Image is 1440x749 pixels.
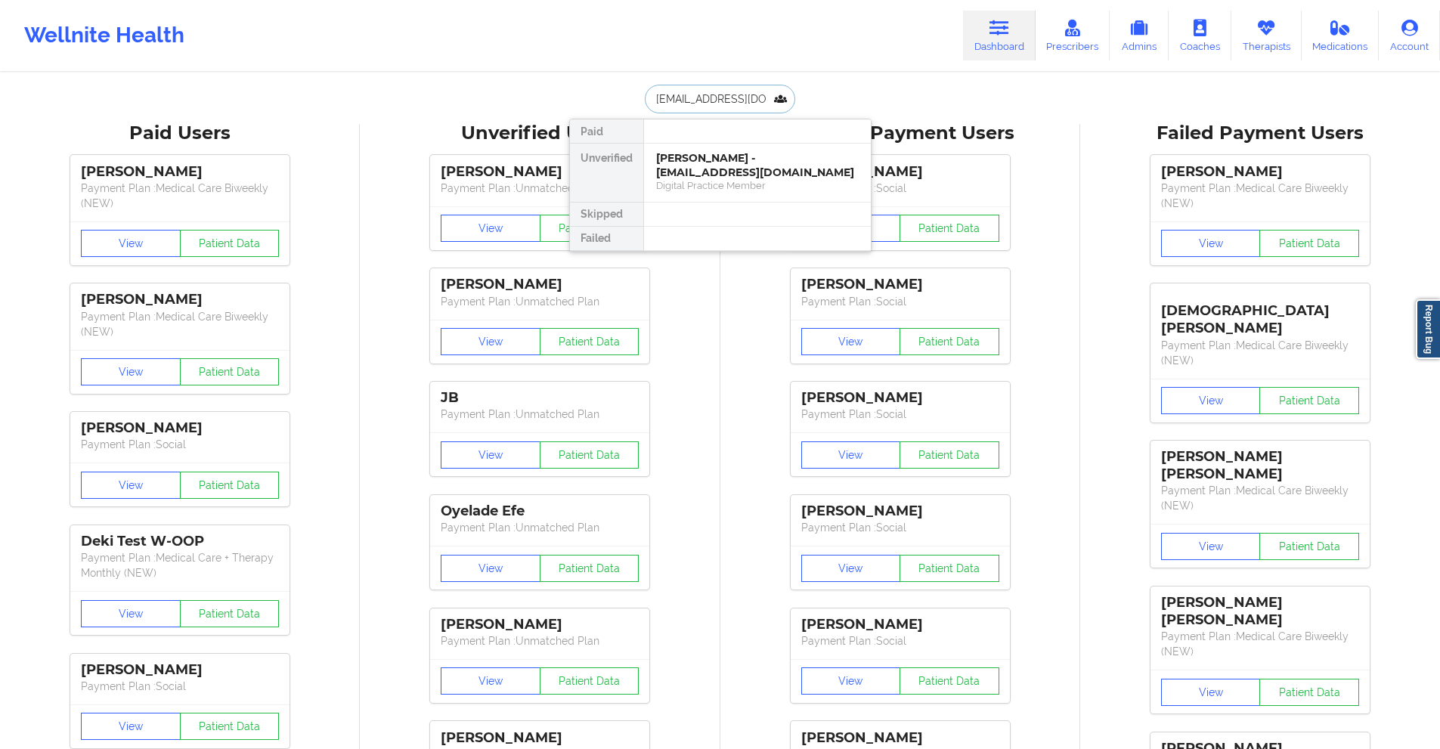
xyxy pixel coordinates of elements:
div: [PERSON_NAME] [441,729,639,747]
button: Patient Data [540,667,639,695]
div: Digital Practice Member [656,179,859,192]
button: Patient Data [540,555,639,582]
div: Failed [570,227,643,251]
a: Therapists [1231,11,1302,60]
button: View [81,600,181,627]
a: Admins [1110,11,1169,60]
div: [PERSON_NAME] [441,616,639,633]
p: Payment Plan : Social [801,520,999,535]
a: Report Bug [1416,299,1440,359]
div: [PERSON_NAME] [801,163,999,181]
p: Payment Plan : Social [801,294,999,309]
div: [DEMOGRAPHIC_DATA][PERSON_NAME] [1161,291,1359,337]
button: View [1161,679,1261,706]
button: Patient Data [900,555,999,582]
a: Dashboard [963,11,1036,60]
div: [PERSON_NAME] [81,661,279,679]
p: Payment Plan : Medical Care Biweekly (NEW) [1161,181,1359,211]
button: Patient Data [540,215,639,242]
button: View [441,555,540,582]
div: [PERSON_NAME] [801,503,999,520]
div: Deki Test W-OOP [81,533,279,550]
button: Patient Data [180,358,280,385]
div: [PERSON_NAME] [1161,163,1359,181]
div: Failed Payment Users [1091,122,1429,145]
button: View [1161,533,1261,560]
button: Patient Data [1259,533,1359,560]
div: [PERSON_NAME] [81,291,279,308]
p: Payment Plan : Unmatched Plan [441,520,639,535]
div: [PERSON_NAME] [801,276,999,293]
button: Patient Data [900,441,999,469]
p: Payment Plan : Unmatched Plan [441,181,639,196]
button: Patient Data [180,472,280,499]
p: Payment Plan : Medical Care Biweekly (NEW) [1161,629,1359,659]
div: Paid Users [11,122,349,145]
button: View [81,472,181,499]
a: Account [1379,11,1440,60]
button: Patient Data [540,328,639,355]
p: Payment Plan : Medical Care Biweekly (NEW) [81,309,279,339]
div: Paid [570,119,643,144]
a: Coaches [1169,11,1231,60]
button: View [801,441,901,469]
div: Skipped Payment Users [731,122,1070,145]
p: Payment Plan : Social [801,181,999,196]
div: [PERSON_NAME] [81,419,279,437]
div: [PERSON_NAME] [801,616,999,633]
button: View [801,667,901,695]
button: Patient Data [1259,679,1359,706]
p: Payment Plan : Unmatched Plan [441,633,639,648]
div: Skipped [570,203,643,227]
div: [PERSON_NAME] [81,163,279,181]
a: Prescribers [1036,11,1110,60]
div: [PERSON_NAME] [441,163,639,181]
div: [PERSON_NAME] [PERSON_NAME] [1161,448,1359,483]
button: View [81,358,181,385]
p: Payment Plan : Medical Care + Therapy Monthly (NEW) [81,550,279,580]
div: [PERSON_NAME] [PERSON_NAME] [1161,594,1359,629]
p: Payment Plan : Medical Care Biweekly (NEW) [81,181,279,211]
button: View [801,555,901,582]
button: View [81,230,181,257]
div: [PERSON_NAME] [441,276,639,293]
div: Unverified Users [370,122,709,145]
p: Payment Plan : Medical Care Biweekly (NEW) [1161,338,1359,368]
button: Patient Data [180,230,280,257]
p: Payment Plan : Unmatched Plan [441,294,639,309]
p: Payment Plan : Social [81,437,279,452]
button: Patient Data [900,328,999,355]
div: Unverified [570,144,643,203]
button: Patient Data [900,667,999,695]
div: Oyelade Efe [441,503,639,520]
button: View [441,667,540,695]
button: View [1161,230,1261,257]
div: [PERSON_NAME] - [EMAIL_ADDRESS][DOMAIN_NAME] [656,151,859,179]
button: Patient Data [1259,387,1359,414]
button: Patient Data [540,441,639,469]
button: View [801,328,901,355]
button: View [81,713,181,740]
a: Medications [1302,11,1380,60]
div: [PERSON_NAME] [801,389,999,407]
p: Payment Plan : Social [81,679,279,694]
button: View [441,441,540,469]
button: View [441,215,540,242]
p: Payment Plan : Social [801,407,999,422]
button: Patient Data [180,713,280,740]
button: Patient Data [900,215,999,242]
div: JB [441,389,639,407]
button: Patient Data [180,600,280,627]
p: Payment Plan : Unmatched Plan [441,407,639,422]
p: Payment Plan : Social [801,633,999,648]
button: View [441,328,540,355]
div: [PERSON_NAME] [801,729,999,747]
p: Payment Plan : Medical Care Biweekly (NEW) [1161,483,1359,513]
button: View [1161,387,1261,414]
button: Patient Data [1259,230,1359,257]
